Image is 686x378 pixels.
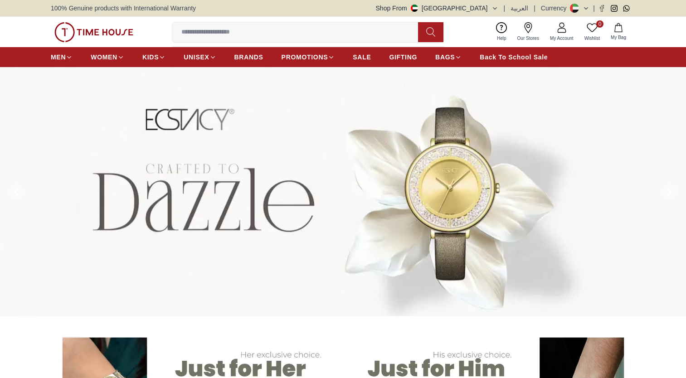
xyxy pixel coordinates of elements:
[54,22,133,42] img: ...
[480,53,548,62] span: Back To School Sale
[234,49,263,65] a: BRANDS
[596,20,603,28] span: 0
[389,49,417,65] a: GIFTING
[184,53,209,62] span: UNISEX
[541,4,570,13] div: Currency
[234,53,263,62] span: BRANDS
[514,35,543,42] span: Our Stores
[184,49,216,65] a: UNISEX
[51,49,73,65] a: MEN
[534,4,535,13] span: |
[376,4,498,13] button: Shop From[GEOGRAPHIC_DATA]
[480,49,548,65] a: Back To School Sale
[282,53,328,62] span: PROMOTIONS
[51,4,196,13] span: 100% Genuine products with International Warranty
[512,20,545,44] a: Our Stores
[353,49,371,65] a: SALE
[546,35,577,42] span: My Account
[598,5,605,12] a: Facebook
[389,53,417,62] span: GIFTING
[142,53,159,62] span: KIDS
[91,49,124,65] a: WOMEN
[504,4,506,13] span: |
[623,5,630,12] a: Whatsapp
[353,53,371,62] span: SALE
[493,35,510,42] span: Help
[593,4,595,13] span: |
[435,53,455,62] span: BAGS
[435,49,462,65] a: BAGS
[511,4,528,13] button: العربية
[51,53,66,62] span: MEN
[91,53,117,62] span: WOMEN
[411,5,418,12] img: United Arab Emirates
[491,20,512,44] a: Help
[605,21,632,43] button: My Bag
[611,5,618,12] a: Instagram
[579,20,605,44] a: 0Wishlist
[282,49,335,65] a: PROMOTIONS
[581,35,603,42] span: Wishlist
[142,49,165,65] a: KIDS
[607,34,630,41] span: My Bag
